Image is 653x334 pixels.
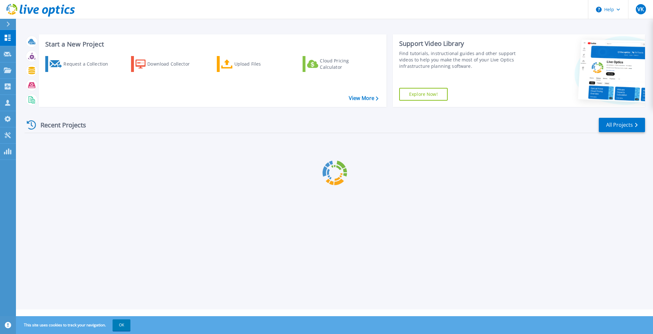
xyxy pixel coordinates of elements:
span: This site uses cookies to track your navigation. [18,319,130,331]
div: Download Collector [147,58,198,70]
div: Request a Collection [63,58,114,70]
div: Cloud Pricing Calculator [320,58,371,70]
a: Request a Collection [45,56,116,72]
h3: Start a New Project [45,41,378,48]
span: VK [637,7,644,12]
div: Find tutorials, instructional guides and other support videos to help you make the most of your L... [399,50,528,69]
button: OK [113,319,130,331]
a: Explore Now! [399,88,448,101]
a: Download Collector [131,56,202,72]
a: View More [349,95,378,101]
a: Upload Files [217,56,288,72]
div: Upload Files [234,58,285,70]
a: Cloud Pricing Calculator [303,56,374,72]
div: Support Video Library [399,39,528,48]
a: All Projects [599,118,645,132]
div: Recent Projects [25,117,95,133]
